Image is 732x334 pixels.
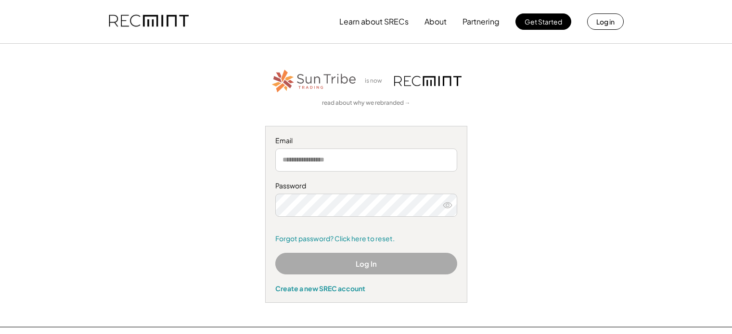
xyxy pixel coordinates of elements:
div: Email [275,136,457,146]
a: Forgot password? Click here to reset. [275,234,457,244]
img: STT_Horizontal_Logo%2B-%2BColor.png [271,68,358,94]
img: recmint-logotype%403x.png [394,76,462,86]
div: Create a new SREC account [275,284,457,293]
div: is now [362,77,389,85]
button: Learn about SRECs [339,12,409,31]
button: About [424,12,447,31]
button: Get Started [515,13,571,30]
img: recmint-logotype%403x.png [109,5,189,38]
div: Password [275,181,457,191]
button: Log In [275,253,457,274]
a: read about why we rebranded → [322,99,411,107]
button: Partnering [462,12,500,31]
button: Log in [587,13,624,30]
